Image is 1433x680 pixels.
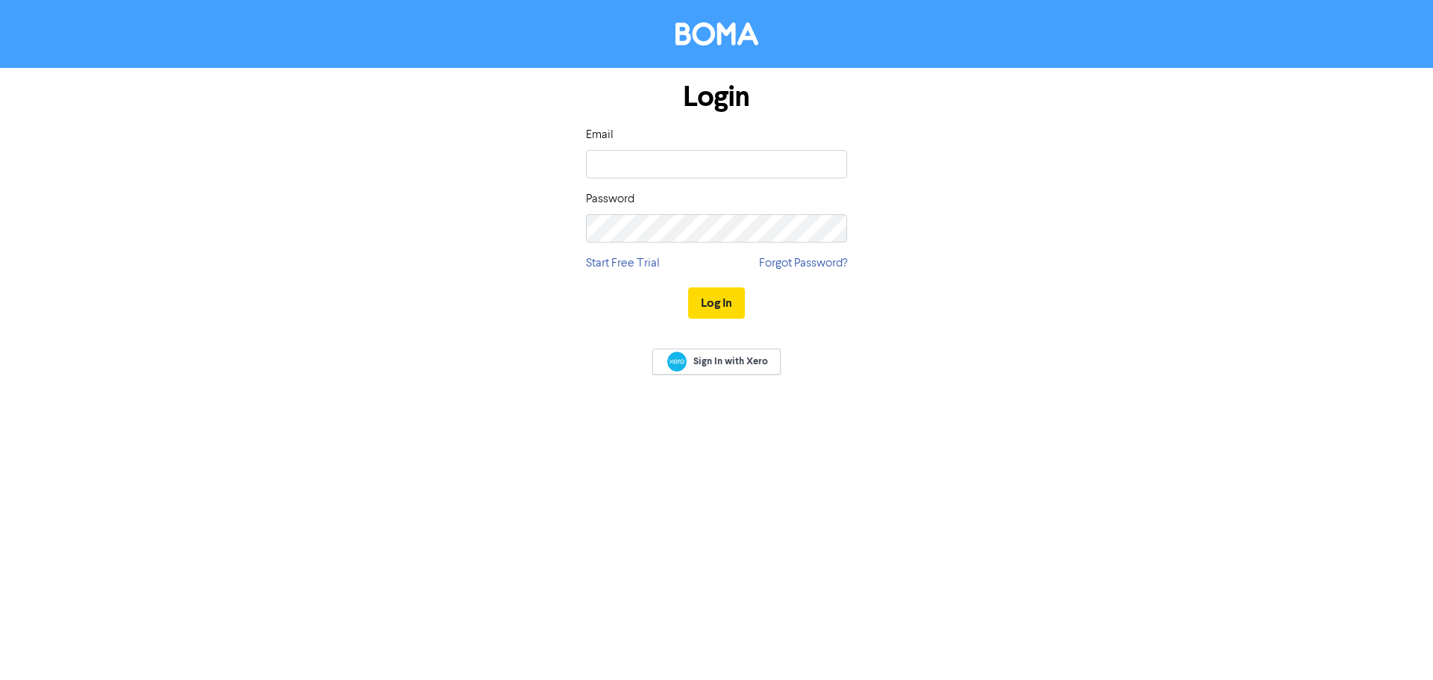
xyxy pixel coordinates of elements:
label: Email [586,126,614,144]
a: Sign In with Xero [652,349,781,375]
a: Start Free Trial [586,255,660,272]
img: Xero logo [667,352,687,372]
button: Log In [688,287,745,319]
label: Password [586,190,634,208]
img: BOMA Logo [675,22,758,46]
span: Sign In with Xero [693,355,768,368]
a: Forgot Password? [759,255,847,272]
h1: Login [586,80,847,114]
iframe: Chat Widget [1358,608,1433,680]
